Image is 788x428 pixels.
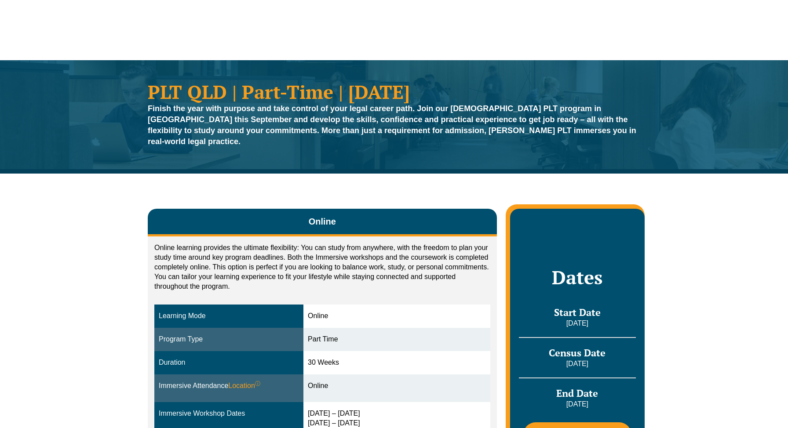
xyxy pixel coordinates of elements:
[519,399,636,409] p: [DATE]
[519,266,636,288] h2: Dates
[308,311,486,321] div: Online
[549,346,606,359] span: Census Date
[159,409,299,419] div: Immersive Workshop Dates
[309,215,336,228] span: Online
[255,381,260,387] sup: ⓘ
[308,334,486,345] div: Part Time
[159,311,299,321] div: Learning Mode
[556,387,598,399] span: End Date
[148,104,636,146] strong: Finish the year with purpose and take control of your legal career path. Join our [DEMOGRAPHIC_DA...
[519,319,636,328] p: [DATE]
[554,306,601,319] span: Start Date
[308,381,486,391] div: Online
[519,359,636,369] p: [DATE]
[154,243,490,291] p: Online learning provides the ultimate flexibility: You can study from anywhere, with the freedom ...
[148,82,640,101] h1: PLT QLD | Part-Time | [DATE]
[159,381,299,391] div: Immersive Attendance
[159,358,299,368] div: Duration
[228,381,260,391] span: Location
[159,334,299,345] div: Program Type
[308,358,486,368] div: 30 Weeks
